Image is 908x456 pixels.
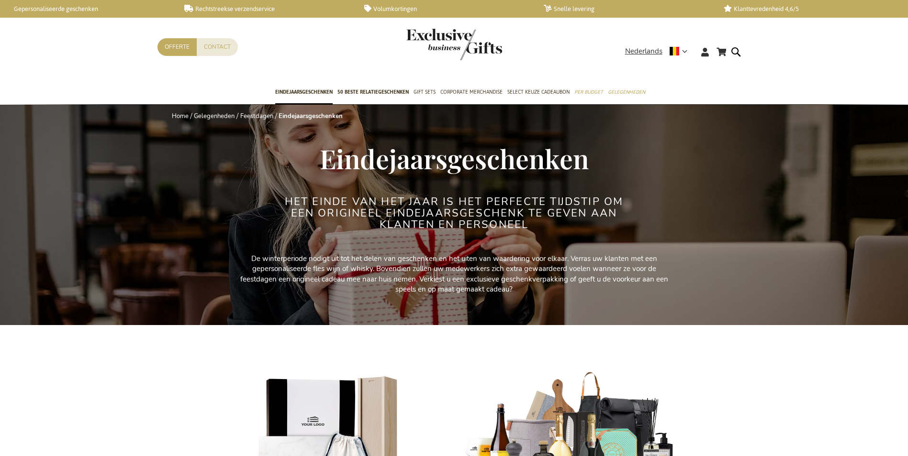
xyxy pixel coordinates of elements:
div: Nederlands [625,46,694,57]
a: Klanttevredenheid 4,6/5 [724,5,888,13]
a: Gelegenheden [194,112,235,120]
span: Select Keuze Cadeaubon [507,87,570,97]
a: Offerte [157,38,197,56]
a: Gepersonaliseerde geschenken [5,5,169,13]
span: Gift Sets [414,87,436,97]
a: Snelle levering [544,5,708,13]
span: Nederlands [625,46,662,57]
a: Rechtstreekse verzendservice [184,5,348,13]
span: Eindejaarsgeschenken [275,87,333,97]
a: store logo [406,29,454,60]
a: Volumkortingen [364,5,528,13]
span: Gelegenheden [608,87,645,97]
h2: Het einde van het jaar is het perfecte tijdstip om een origineel eindejaarsgeschenk te geven aan ... [275,196,634,231]
span: Eindejaarsgeschenken [320,141,589,176]
img: Exclusive Business gifts logo [406,29,502,60]
a: Feestdagen [240,112,273,120]
strong: Eindejaarsgeschenken [279,112,343,120]
span: Per Budget [574,87,603,97]
a: Home [172,112,189,120]
span: Corporate Merchandise [440,87,503,97]
a: Contact [197,38,238,56]
p: De winterperiode nodigt uit tot het delen van geschenken en het uiten van waardering voor elkaar.... [239,254,670,295]
span: 50 beste relatiegeschenken [337,87,409,97]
